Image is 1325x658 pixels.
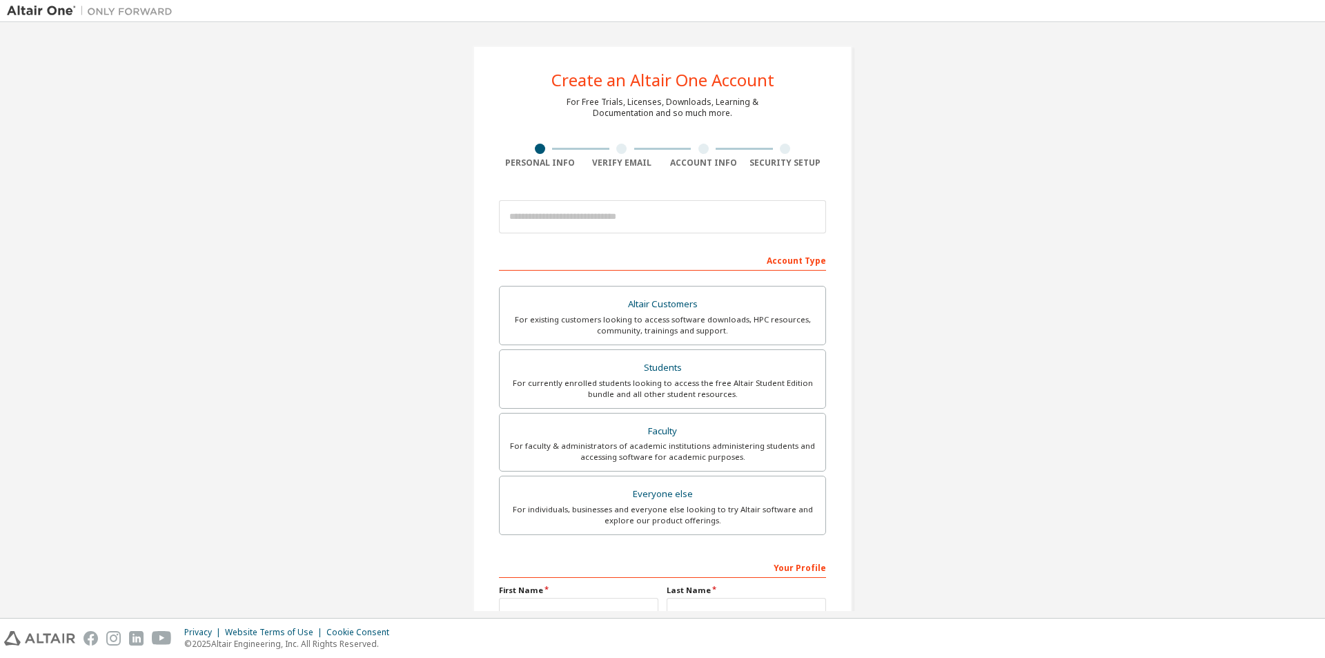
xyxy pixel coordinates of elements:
[152,631,172,646] img: youtube.svg
[508,504,817,526] div: For individuals, businesses and everyone else looking to try Altair software and explore our prod...
[499,249,826,271] div: Account Type
[508,422,817,441] div: Faculty
[667,585,826,596] label: Last Name
[508,441,817,463] div: For faculty & administrators of academic institutions administering students and accessing softwa...
[184,627,225,638] div: Privacy
[508,358,817,378] div: Students
[184,638,397,650] p: © 2025 Altair Engineering, Inc. All Rights Reserved.
[499,157,581,168] div: Personal Info
[745,157,827,168] div: Security Setup
[581,157,663,168] div: Verify Email
[225,627,326,638] div: Website Terms of Use
[4,631,75,646] img: altair_logo.svg
[508,314,817,336] div: For existing customers looking to access software downloads, HPC resources, community, trainings ...
[508,378,817,400] div: For currently enrolled students looking to access the free Altair Student Edition bundle and all ...
[508,485,817,504] div: Everyone else
[567,97,758,119] div: For Free Trials, Licenses, Downloads, Learning & Documentation and so much more.
[499,585,658,596] label: First Name
[662,157,745,168] div: Account Info
[106,631,121,646] img: instagram.svg
[326,627,397,638] div: Cookie Consent
[7,4,179,18] img: Altair One
[508,295,817,314] div: Altair Customers
[129,631,144,646] img: linkedin.svg
[499,556,826,578] div: Your Profile
[84,631,98,646] img: facebook.svg
[551,72,774,88] div: Create an Altair One Account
